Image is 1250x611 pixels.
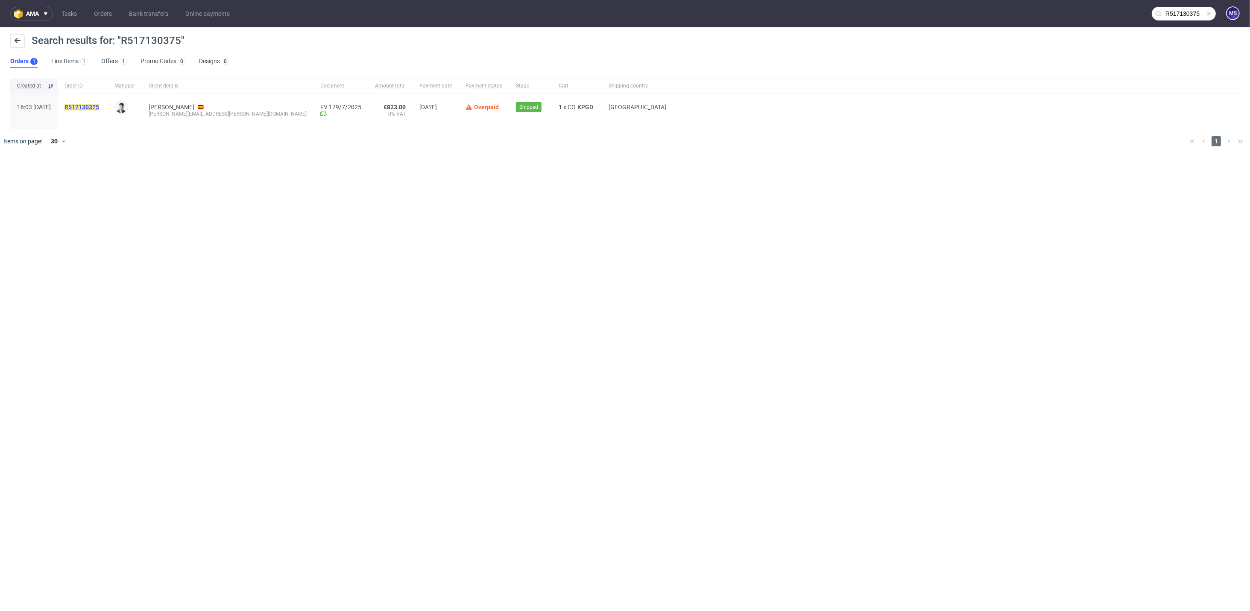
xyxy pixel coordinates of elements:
[199,55,229,68] a: Designs0
[17,104,51,111] span: 16:03 [DATE]
[46,135,61,147] div: 30
[375,82,406,90] span: Amount total
[64,104,99,111] mark: R517130375
[141,55,185,68] a: Promo Codes0
[516,82,545,90] span: Stage
[1227,7,1239,19] figcaption: MS
[89,7,117,20] a: Orders
[419,104,437,111] span: [DATE]
[559,104,595,111] div: x
[17,82,44,90] span: Created at
[609,82,666,90] span: Shipping country
[180,58,183,64] div: 0
[519,103,538,111] span: Shipped
[3,137,42,145] span: Items on page:
[51,55,88,68] a: Line Items1
[559,82,595,90] span: Cart
[14,9,26,19] img: logo
[10,7,53,20] button: ama
[576,104,595,111] a: KPGD
[320,104,361,111] a: FV 179/7/2025
[320,82,361,90] span: Document
[419,82,452,90] span: Payment date
[122,58,125,64] div: 1
[56,7,82,20] a: Tasks
[383,104,406,111] span: €823.00
[32,35,184,47] span: Search results for: "R517130375"
[609,104,666,111] span: [GEOGRAPHIC_DATA]
[149,104,194,111] a: [PERSON_NAME]
[474,104,499,111] span: Overpaid
[1212,136,1221,146] span: 1
[224,58,227,64] div: 0
[124,7,173,20] a: Bank transfers
[149,82,307,90] span: Client details
[115,101,127,113] img: Daniel Portillo
[149,111,307,117] div: [PERSON_NAME][EMAIL_ADDRESS][PERSON_NAME][DOMAIN_NAME]
[568,104,576,111] span: CO
[114,82,135,90] span: Manager
[64,82,101,90] span: Order ID
[465,82,502,90] span: Payment status
[26,11,39,17] span: ama
[32,58,35,64] div: 1
[82,58,85,64] div: 1
[559,104,562,111] span: 1
[180,7,235,20] a: Online payments
[10,55,38,68] a: Orders1
[375,111,406,117] span: 0% VAT
[64,104,101,111] a: R517130375
[101,55,127,68] a: Offers1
